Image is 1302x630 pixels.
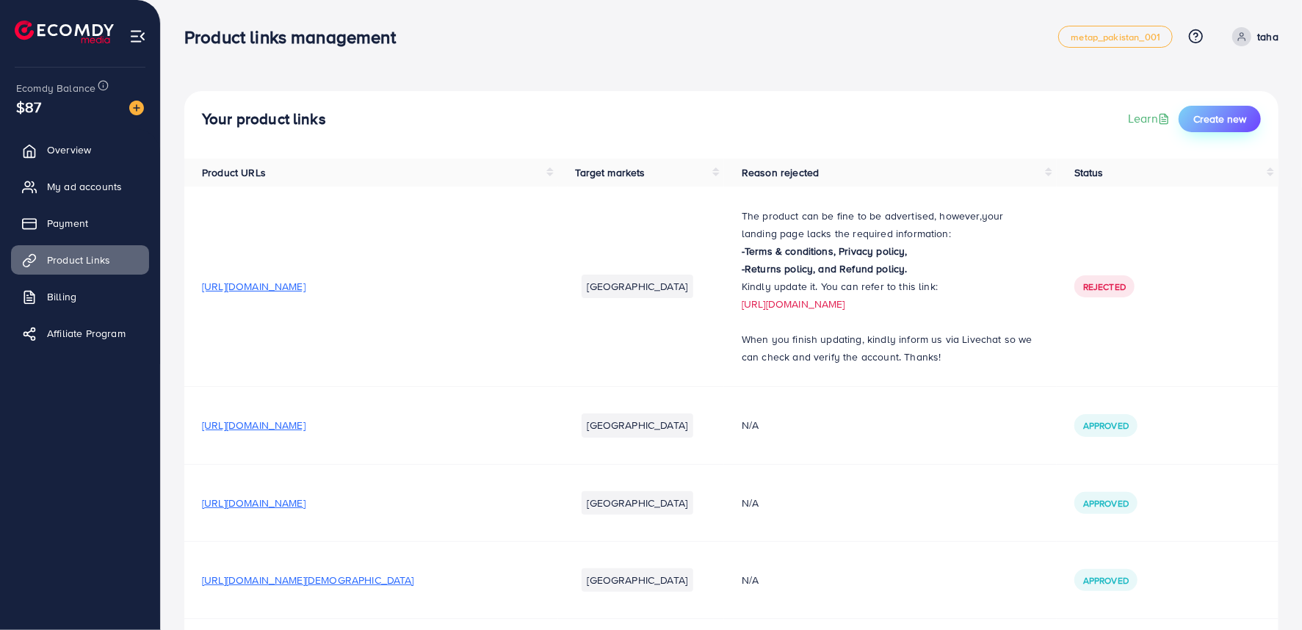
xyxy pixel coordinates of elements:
[1083,280,1126,293] span: Rejected
[47,142,91,157] span: Overview
[1193,112,1246,126] span: Create new
[11,209,149,238] a: Payment
[202,573,414,587] span: [URL][DOMAIN_NAME][DEMOGRAPHIC_DATA]
[582,413,694,437] li: [GEOGRAPHIC_DATA]
[11,135,149,164] a: Overview
[1083,574,1129,587] span: Approved
[742,418,759,432] span: N/A
[1240,564,1291,619] iframe: Chat
[742,496,759,510] span: N/A
[129,101,144,115] img: image
[1128,110,1173,127] a: Learn
[1083,497,1129,510] span: Approved
[11,282,149,311] a: Billing
[742,297,845,311] a: [URL][DOMAIN_NAME]
[47,326,126,341] span: Affiliate Program
[1074,165,1104,180] span: Status
[582,491,694,515] li: [GEOGRAPHIC_DATA]
[202,418,305,432] span: [URL][DOMAIN_NAME]
[11,245,149,275] a: Product Links
[1071,32,1160,42] span: metap_pakistan_001
[15,21,114,43] img: logo
[16,81,95,95] span: Ecomdy Balance
[1179,106,1261,132] button: Create new
[582,275,694,298] li: [GEOGRAPHIC_DATA]
[11,319,149,348] a: Affiliate Program
[1226,27,1279,46] a: taha
[47,216,88,231] span: Payment
[742,279,938,294] span: Kindly update it. You can refer to this link:
[47,179,122,194] span: My ad accounts
[202,496,305,510] span: [URL][DOMAIN_NAME]
[742,261,908,276] strong: -Returns policy, and Refund policy.
[202,110,326,128] h4: Your product links
[742,330,1039,366] p: When you finish updating, kindly inform us via Livechat so we can check and verify the account. T...
[47,289,76,304] span: Billing
[184,26,408,48] h3: Product links management
[742,165,819,180] span: Reason rejected
[576,165,645,180] span: Target markets
[1083,419,1129,432] span: Approved
[16,96,41,117] span: $87
[742,573,759,587] span: N/A
[1257,28,1279,46] p: taha
[129,28,146,45] img: menu
[47,253,110,267] span: Product Links
[11,172,149,201] a: My ad accounts
[742,244,908,258] strong: -Terms & conditions, Privacy policy,
[202,279,305,294] span: [URL][DOMAIN_NAME]
[742,207,1039,242] p: The product can be fine to be advertised, however,
[202,165,266,180] span: Product URLs
[1058,26,1173,48] a: metap_pakistan_001
[582,568,694,592] li: [GEOGRAPHIC_DATA]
